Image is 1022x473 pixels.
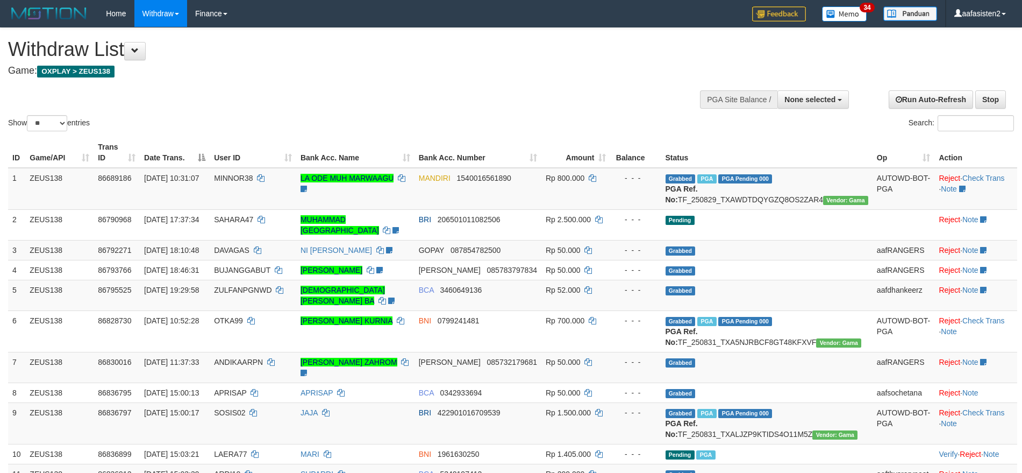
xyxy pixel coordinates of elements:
th: Game/API: activate to sort column ascending [25,137,94,168]
span: 86792271 [98,246,131,255]
span: GOPAY [419,246,444,255]
span: Grabbed [666,174,696,183]
span: ANDIKAARPN [214,358,263,366]
a: Reject [939,408,960,417]
span: Grabbed [666,317,696,326]
span: Rp 1.500.000 [546,408,591,417]
a: [PERSON_NAME] KURNIA [301,316,392,325]
span: Rp 52.000 [546,286,581,294]
select: Showentries [27,115,67,131]
a: Note [962,266,978,274]
a: Check Trans [962,174,1005,182]
div: - - - [614,173,656,183]
b: PGA Ref. No: [666,327,698,347]
span: BCA [419,286,434,294]
span: Pending [666,450,695,460]
a: [PERSON_NAME] ZAHROM [301,358,397,366]
span: SOSIS02 [214,408,245,417]
td: · [934,209,1017,240]
th: Bank Acc. Name: activate to sort column ascending [296,137,414,168]
a: NI [PERSON_NAME] [301,246,372,255]
a: Verify [939,450,957,458]
span: [DATE] 18:46:31 [144,266,199,274]
a: JAJA [301,408,318,417]
td: ZEUS138 [25,444,94,464]
a: [PERSON_NAME] [301,266,362,274]
td: aafRANGERS [873,240,935,260]
th: Bank Acc. Number: activate to sort column ascending [414,137,541,168]
span: Pending [666,216,695,225]
span: [DATE] 15:03:21 [144,450,199,458]
span: OXPLAY > ZEUS138 [37,66,115,77]
span: Copy 1540016561890 to clipboard [457,174,511,182]
a: [DEMOGRAPHIC_DATA][PERSON_NAME] BA [301,286,385,305]
a: Reject [939,389,960,397]
td: · · [934,444,1017,464]
th: Trans ID: activate to sort column ascending [94,137,140,168]
div: - - - [614,265,656,276]
a: Note [962,286,978,294]
div: PGA Site Balance / [700,90,777,109]
span: [PERSON_NAME] [419,266,481,274]
span: BRI [419,215,431,224]
td: ZEUS138 [25,168,94,210]
td: 2 [8,209,25,240]
span: Grabbed [666,409,696,418]
th: Amount: activate to sort column ascending [541,137,610,168]
td: ZEUS138 [25,280,94,310]
span: [DATE] 11:37:33 [144,358,199,366]
span: Grabbed [666,246,696,256]
td: · · [934,403,1017,444]
td: ZEUS138 [25,310,94,352]
a: Note [962,389,978,397]
span: Rp 50.000 [546,389,581,397]
a: Reject [939,215,960,224]
td: · [934,280,1017,310]
td: aafRANGERS [873,260,935,280]
span: Vendor URL: https://trx31.1velocity.biz [812,430,857,440]
span: [DATE] 19:29:58 [144,286,199,294]
span: Rp 2.500.000 [546,215,591,224]
a: Check Trans [962,408,1005,417]
span: 86793766 [98,266,131,274]
td: 9 [8,403,25,444]
td: AUTOWD-BOT-PGA [873,168,935,210]
td: TF_250829_TXAWDTDQYGZQ8OS2ZAR4 [661,168,873,210]
a: Note [962,215,978,224]
span: Grabbed [666,286,696,295]
span: ZULFANPGNWD [214,286,271,294]
div: - - - [614,315,656,326]
span: [DATE] 17:37:34 [144,215,199,224]
span: Grabbed [666,266,696,276]
th: ID [8,137,25,168]
span: Rp 800.000 [546,174,584,182]
b: PGA Ref. No: [666,419,698,439]
span: Rp 50.000 [546,266,581,274]
div: - - - [614,449,656,460]
a: Note [941,185,957,193]
span: BCA [419,389,434,397]
span: PGA Pending [718,409,772,418]
img: MOTION_logo.png [8,5,90,22]
div: - - - [614,245,656,256]
label: Show entries [8,115,90,131]
span: Copy 1961630250 to clipboard [438,450,480,458]
span: Copy 3460649136 to clipboard [440,286,482,294]
td: 10 [8,444,25,464]
a: Reject [939,358,960,366]
span: Grabbed [666,358,696,368]
img: Button%20Memo.svg [822,6,867,22]
span: MANDIRI [419,174,451,182]
th: Status [661,137,873,168]
span: Copy 422901016709539 to clipboard [438,408,501,417]
td: 4 [8,260,25,280]
span: OTKA99 [214,316,243,325]
a: Reject [939,316,960,325]
td: · [934,260,1017,280]
a: Reject [939,174,960,182]
h1: Withdraw List [8,39,670,60]
div: - - - [614,214,656,225]
a: Reject [939,286,960,294]
a: Reject [939,266,960,274]
span: BNI [419,450,431,458]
